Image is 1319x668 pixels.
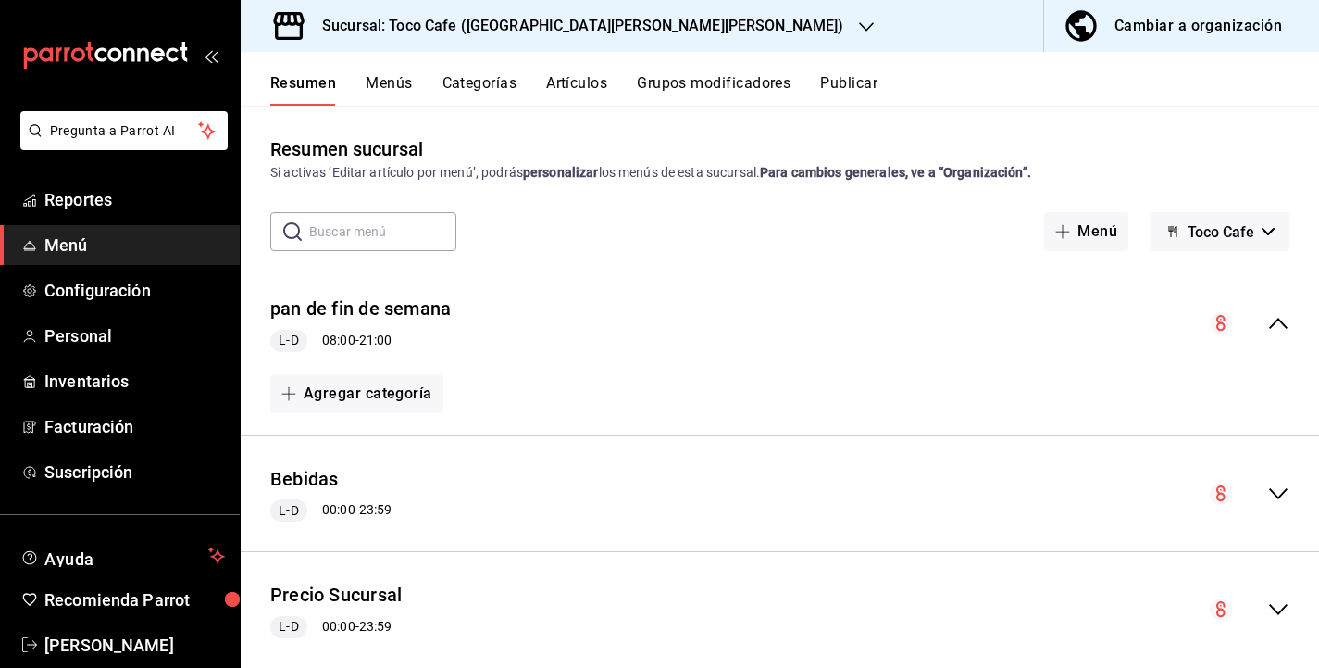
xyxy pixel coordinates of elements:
a: Pregunta a Parrot AI [13,134,228,154]
h3: Sucursal: Toco Cafe ([GEOGRAPHIC_DATA][PERSON_NAME][PERSON_NAME]) [307,15,844,37]
button: Publicar [820,74,877,106]
button: open_drawer_menu [204,48,218,63]
strong: Para cambios generales, ve a “Organización”. [760,165,1031,180]
button: Pregunta a Parrot AI [20,111,228,150]
div: Si activas ‘Editar artículo por menú’, podrás los menús de esta sucursal. [270,163,1289,183]
button: Resumen [270,74,336,106]
div: 00:00 - 23:59 [270,616,402,638]
span: Reportes [44,187,225,212]
span: Menú [44,233,225,258]
span: Inventarios [44,369,225,394]
div: 08:00 - 21:00 [270,330,451,352]
span: [PERSON_NAME] [44,633,225,658]
div: collapse-menu-row [241,281,1319,367]
button: Grupos modificadores [637,74,790,106]
div: Resumen sucursal [270,135,423,163]
div: 00:00 - 23:59 [270,499,392,522]
button: Toco Cafe [1151,212,1289,251]
div: collapse-menu-row [241,451,1319,537]
div: collapse-menu-row [241,567,1319,653]
div: Cambiar a organización [1114,13,1282,39]
span: L-D [271,617,305,636]
span: Pregunta a Parrot AI [50,121,199,141]
span: Facturación [44,414,225,439]
span: Personal [44,323,225,348]
span: L-D [271,501,305,521]
strong: personalizar [523,165,599,180]
button: Precio Sucursal [270,582,402,609]
button: Agregar categoría [270,374,443,413]
button: pan de fin de semana [270,296,451,322]
span: Toco Cafe [1188,223,1254,241]
span: L-D [271,331,305,350]
span: Suscripción [44,460,225,485]
div: navigation tabs [270,74,1319,106]
span: Configuración [44,278,225,303]
button: Artículos [546,74,607,106]
span: Recomienda Parrot [44,587,225,612]
span: Ayuda [44,545,201,567]
button: Menú [1044,212,1128,251]
input: Buscar menú [309,213,456,250]
button: Menús [366,74,412,106]
button: Categorías [442,74,517,106]
button: Bebidas [270,466,339,493]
